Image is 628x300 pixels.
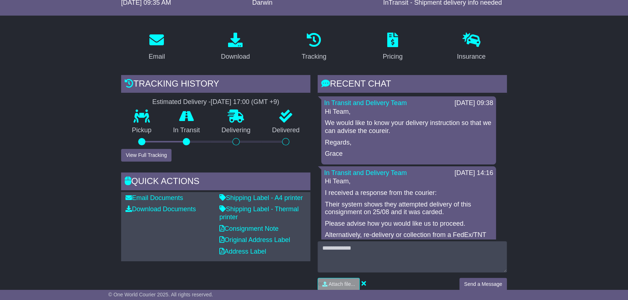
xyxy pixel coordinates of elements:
[325,189,492,197] p: I received a response from the courier:
[454,99,493,107] div: [DATE] 09:38
[211,126,261,134] p: Delivering
[325,139,492,147] p: Regards,
[219,194,303,201] a: Shipping Label - A4 printer
[121,149,172,162] button: View Full Tracking
[211,98,279,106] div: [DATE] 17:00 (GMT +9)
[318,75,507,95] div: RECENT CHAT
[219,225,278,232] a: Consignment Note
[297,30,331,64] a: Tracking
[221,52,250,62] div: Download
[121,75,310,95] div: Tracking history
[325,201,492,216] p: Their system shows they attempted delivery of this consignment on 25/08 and it was carded.
[457,52,486,62] div: Insurance
[144,30,170,64] a: Email
[261,126,311,134] p: Delivered
[219,248,266,255] a: Address Label
[125,205,196,213] a: Download Documents
[125,194,183,201] a: Email Documents
[324,169,407,176] a: In Transit and Delivery Team
[378,30,407,64] a: Pricing
[325,220,492,228] p: Please advise how you would like us to proceed.
[216,30,255,64] a: Download
[454,169,493,177] div: [DATE] 14:16
[149,52,165,62] div: Email
[383,52,402,62] div: Pricing
[302,52,326,62] div: Tracking
[121,126,162,134] p: Pickup
[219,236,290,243] a: Original Address Label
[325,178,492,186] p: Hi Team,
[325,108,492,116] p: Hi Team,
[108,292,213,297] span: © One World Courier 2025. All rights reserved.
[325,150,492,158] p: Grace
[162,126,211,134] p: In Transit
[324,99,407,107] a: In Transit and Delivery Team
[219,205,299,221] a: Shipping Label - Thermal printer
[121,98,310,106] div: Estimated Delivery -
[121,172,310,192] div: Quick Actions
[452,30,490,64] a: Insurance
[459,278,507,291] button: Send a Message
[325,119,492,135] p: We would like to know your delivery instruction so that we can advise the coureir.
[325,231,492,255] p: Alternatively, re-delivery or collection from a FedEx/TNT local station can be arranged via our r...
